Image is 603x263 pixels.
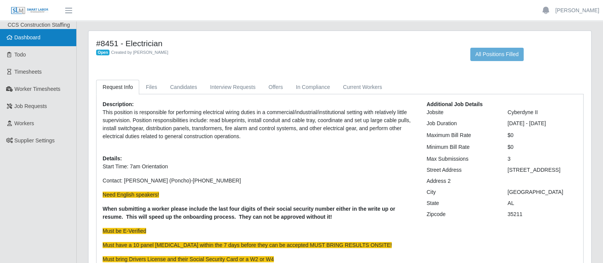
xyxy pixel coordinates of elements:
span: Worker Timesheets [14,86,60,92]
span: Timesheets [14,69,42,75]
div: [GEOGRAPHIC_DATA] [502,188,583,196]
b: Additional Job Details [426,101,482,107]
div: Maximum Bill Rate [421,131,502,139]
div: Max Submissions [421,155,502,163]
div: $0 [502,131,583,139]
span: Must be E-Verified [103,228,146,234]
img: SLM Logo [11,6,49,15]
div: Job Duration [421,119,502,127]
div: Jobsite [421,108,502,116]
div: 35211 [502,210,583,218]
a: In Compliance [289,80,337,95]
a: Interview Requests [204,80,262,95]
b: Description: [103,101,134,107]
a: [PERSON_NAME] [555,6,599,15]
span: Todo [14,52,26,58]
span: Created by [PERSON_NAME] [111,50,168,55]
span: Supplier Settings [14,137,55,144]
div: $0 [502,143,583,151]
a: Request Info [96,80,139,95]
span: Dashboard [14,34,41,40]
span: Must have a 10 panel [MEDICAL_DATA] within the 7 days before they can be accepted MUST BRING RESU... [103,242,392,248]
p: This position is responsible for performing electrical wiring duties in a commercial/industrial/i... [103,108,415,140]
button: All Positions Filled [470,48,524,61]
span: CCS Construction Staffing [8,22,70,28]
div: Address 2 [421,177,502,185]
span: Job Requests [14,103,47,109]
div: Street Address [421,166,502,174]
a: Current Workers [336,80,388,95]
strong: When submitting a worker please include the last four digits of their social security number eith... [103,206,395,220]
p: Start Time: 7am Orientation [103,163,415,171]
span: Need English speakers! [103,192,159,198]
ringoverc2c-number-84e06f14122c: [PHONE_NUMBER] [193,177,241,184]
ringover-84e06f14122c: Contact: [PERSON_NAME] (Poncho)- [103,177,241,184]
a: Files [139,80,164,95]
h4: #8451 - Electrician [96,39,459,48]
span: Open [96,50,109,56]
span: Workers [14,120,34,126]
div: Cyberdyne II [502,108,583,116]
b: Details: [103,155,122,161]
div: AL [502,199,583,207]
ringoverc2c-84e06f14122c: Call with Ringover [193,177,241,184]
a: Candidates [164,80,204,95]
div: Minimum Bill Rate [421,143,502,151]
div: 3 [502,155,583,163]
div: City [421,188,502,196]
div: State [421,199,502,207]
a: Offers [262,80,289,95]
div: Zipcode [421,210,502,218]
div: [STREET_ADDRESS] [502,166,583,174]
span: Must bring Drivers License and their Social Security Card or a W2 or W4 [103,256,274,262]
div: [DATE] - [DATE] [502,119,583,127]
